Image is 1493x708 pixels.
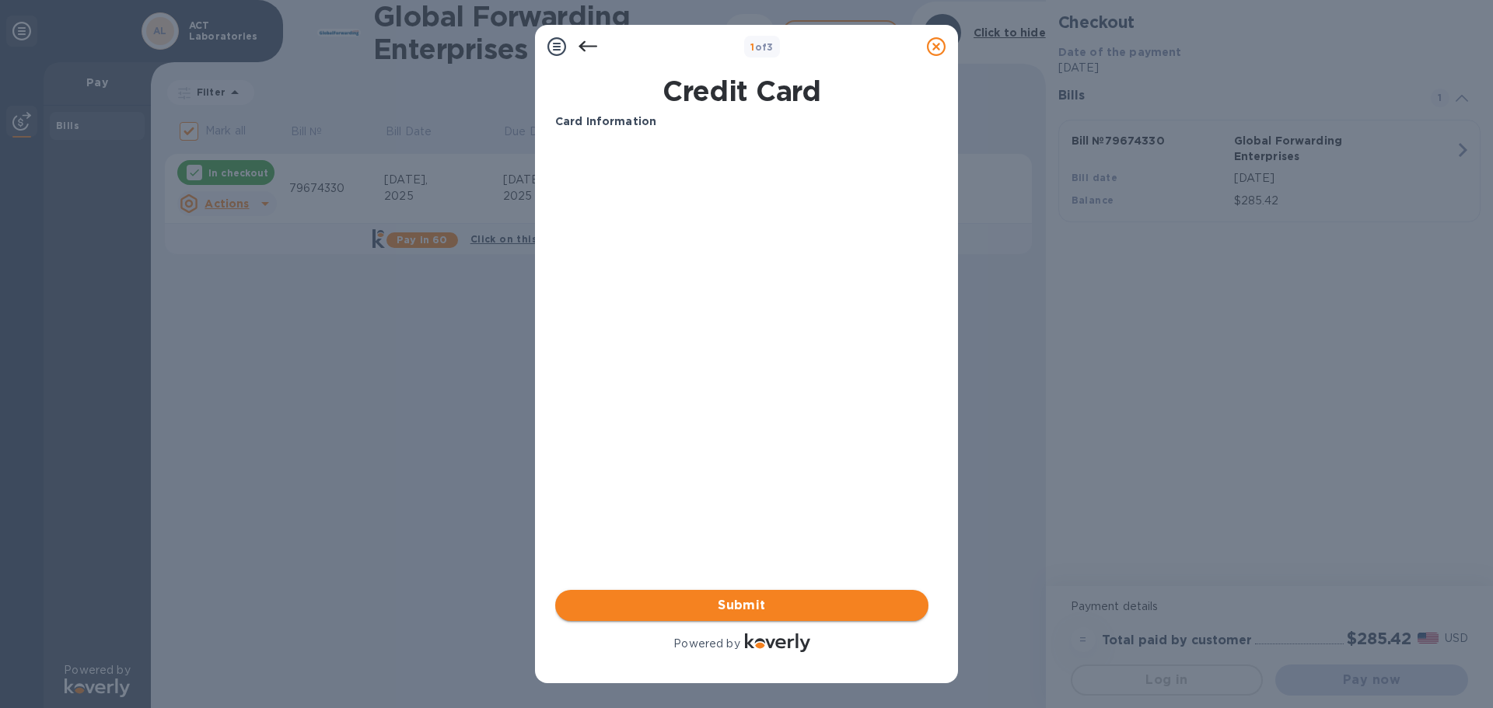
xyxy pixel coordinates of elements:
h1: Credit Card [549,75,935,107]
span: Submit [568,596,916,615]
iframe: Your browser does not support iframes [555,142,928,375]
p: Powered by [673,636,740,652]
b: Card Information [555,115,656,127]
b: of 3 [750,41,774,53]
span: 1 [750,41,754,53]
img: Logo [745,633,810,652]
button: Submit [555,590,928,621]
